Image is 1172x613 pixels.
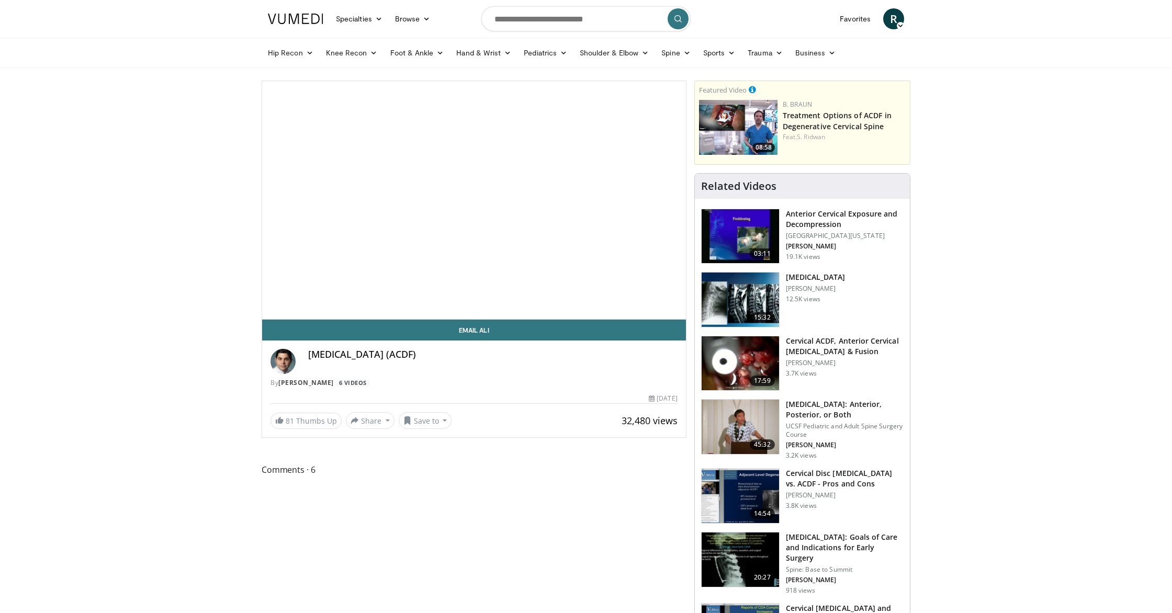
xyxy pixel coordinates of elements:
[786,422,904,439] p: UCSF Pediatric and Adult Spine Surgery Course
[783,110,892,131] a: Treatment Options of ACDF in Degenerative Cervical Spine
[262,42,320,63] a: Hip Recon
[622,414,678,427] span: 32,480 views
[271,349,296,374] img: Avatar
[271,378,678,388] div: By
[786,336,904,357] h3: Cervical ACDF, Anterior Cervical [MEDICAL_DATA] & Fusion
[268,14,323,24] img: VuMedi Logo
[883,8,904,29] a: R
[346,412,395,429] button: Share
[262,463,686,476] span: Comments 6
[786,502,817,510] p: 3.8K views
[701,209,904,264] a: 03:11 Anterior Cervical Exposure and Decompression [GEOGRAPHIC_DATA][US_STATE] [PERSON_NAME] 19.1...
[701,468,904,524] a: 14:54 Cervical Disc [MEDICAL_DATA] vs. ACDF - Pros and Cons [PERSON_NAME] 3.8K views
[271,413,342,429] a: 81 Thumbs Up
[750,248,775,259] span: 03:11
[786,253,820,261] p: 19.1K views
[702,336,779,391] img: 45d9052e-5211-4d55-8682-bdc6aa14d650.150x105_q85_crop-smart_upscale.jpg
[702,469,779,523] img: DA_UIUPltOAJ8wcH4xMDoxOmdtO40mAx.150x105_q85_crop-smart_upscale.jpg
[286,416,294,426] span: 81
[389,8,437,29] a: Browse
[384,42,450,63] a: Foot & Ankle
[786,369,817,378] p: 3.7K views
[573,42,655,63] a: Shoulder & Elbow
[262,320,686,340] a: Email Ali
[649,394,677,403] div: [DATE]
[702,273,779,327] img: dard_1.png.150x105_q85_crop-smart_upscale.jpg
[786,399,904,420] h3: [MEDICAL_DATA]: Anterior, Posterior, or Both
[783,132,906,142] div: Feat.
[699,100,777,155] img: 009a77ed-cfd7-46ce-89c5-e6e5196774e0.150x105_q85_crop-smart_upscale.jpg
[399,412,452,429] button: Save to
[786,242,904,251] p: [PERSON_NAME]
[750,312,775,323] span: 15:32
[320,42,384,63] a: Knee Recon
[701,399,904,460] a: 45:32 [MEDICAL_DATA]: Anterior, Posterior, or Both UCSF Pediatric and Adult Spine Surgery Course ...
[786,285,846,293] p: [PERSON_NAME]
[699,85,747,95] small: Featured Video
[450,42,517,63] a: Hand & Wrist
[786,209,904,230] h3: Anterior Cervical Exposure and Decompression
[335,379,370,388] a: 6 Videos
[750,572,775,583] span: 20:27
[750,439,775,450] span: 45:32
[786,491,904,500] p: [PERSON_NAME]
[797,132,825,141] a: S. Ridwan
[330,8,389,29] a: Specialties
[702,400,779,454] img: 39881e2b-1492-44db-9479-cec6abaf7e70.150x105_q85_crop-smart_upscale.jpg
[786,468,904,489] h3: Cervical Disc [MEDICAL_DATA] vs. ACDF - Pros and Cons
[702,532,779,587] img: 8aa9498e-0fa5-4b92-834c-194e1f04c165.150x105_q85_crop-smart_upscale.jpg
[786,232,904,240] p: [GEOGRAPHIC_DATA][US_STATE]
[752,143,775,152] span: 08:58
[701,336,904,391] a: 17:59 Cervical ACDF, Anterior Cervical [MEDICAL_DATA] & Fusion [PERSON_NAME] 3.7K views
[786,532,904,563] h3: [MEDICAL_DATA]: Goals of Care and Indications for Early Surgery
[702,209,779,264] img: 38786_0000_3.png.150x105_q85_crop-smart_upscale.jpg
[786,295,820,303] p: 12.5K views
[701,272,904,327] a: 15:32 [MEDICAL_DATA] [PERSON_NAME] 12.5K views
[701,180,776,192] h4: Related Videos
[655,42,696,63] a: Spine
[750,508,775,519] span: 14:54
[783,100,812,109] a: B. Braun
[697,42,742,63] a: Sports
[750,376,775,386] span: 17:59
[786,451,817,460] p: 3.2K views
[786,565,904,574] p: Spine: Base to Summit
[786,586,815,595] p: 918 views
[786,359,904,367] p: [PERSON_NAME]
[699,100,777,155] a: 08:58
[786,272,846,282] h3: [MEDICAL_DATA]
[789,42,842,63] a: Business
[701,532,904,595] a: 20:27 [MEDICAL_DATA]: Goals of Care and Indications for Early Surgery Spine: Base to Summit [PERS...
[262,81,686,320] video-js: Video Player
[741,42,789,63] a: Trauma
[786,441,904,449] p: [PERSON_NAME]
[481,6,691,31] input: Search topics, interventions
[786,576,904,584] p: [PERSON_NAME]
[833,8,877,29] a: Favorites
[278,378,334,387] a: [PERSON_NAME]
[308,349,678,360] h4: [MEDICAL_DATA] (ACDF)
[517,42,573,63] a: Pediatrics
